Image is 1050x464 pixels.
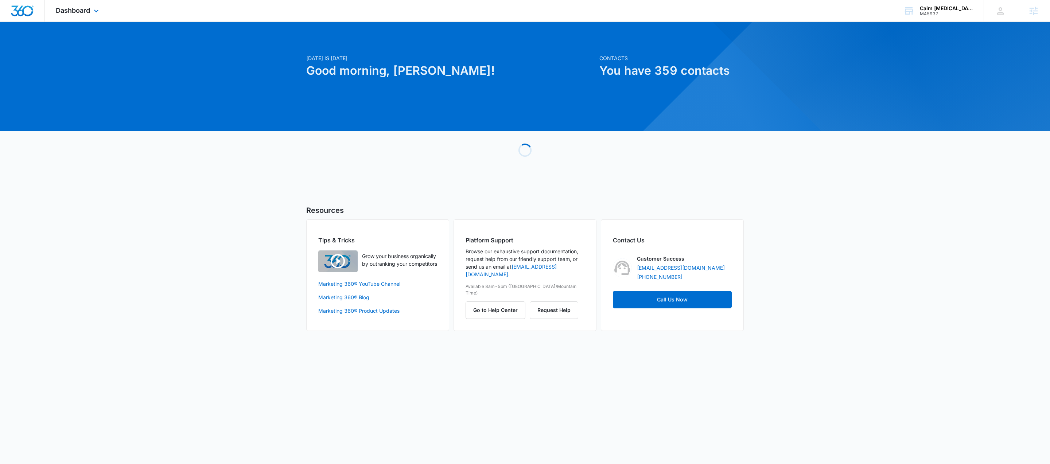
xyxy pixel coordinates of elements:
h2: Contact Us [613,236,732,245]
img: Customer Success [613,258,632,277]
a: Call Us Now [613,291,732,308]
a: Go to Help Center [466,307,530,313]
img: Quick Overview Video [318,250,358,272]
h1: Good morning, [PERSON_NAME]! [306,62,595,79]
p: Browse our exhaustive support documentation, request help from our friendly support team, or send... [466,247,584,278]
h5: Resources [306,205,744,216]
div: account name [920,5,973,11]
a: [EMAIL_ADDRESS][DOMAIN_NAME] [637,264,725,272]
h1: You have 359 contacts [599,62,744,79]
a: Marketing 360® Blog [318,293,437,301]
a: Marketing 360® YouTube Channel [318,280,437,288]
p: [DATE] is [DATE] [306,54,595,62]
p: Customer Success [637,255,684,262]
button: Request Help [530,301,578,319]
h2: Platform Support [466,236,584,245]
button: Go to Help Center [466,301,525,319]
h2: Tips & Tricks [318,236,437,245]
p: Contacts [599,54,744,62]
span: Dashboard [56,7,90,14]
p: Grow your business organically by outranking your competitors [362,252,437,268]
a: [PHONE_NUMBER] [637,273,682,281]
a: Request Help [530,307,578,313]
a: Marketing 360® Product Updates [318,307,437,315]
p: Available 8am-5pm ([GEOGRAPHIC_DATA]/Mountain Time) [466,283,584,296]
div: account id [920,11,973,16]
